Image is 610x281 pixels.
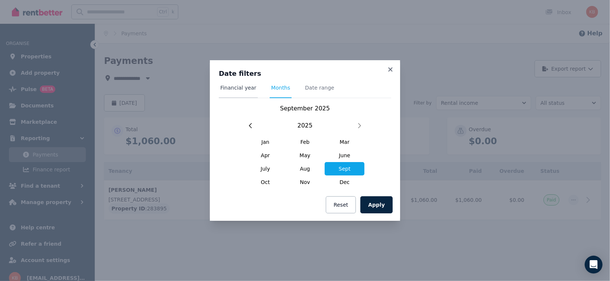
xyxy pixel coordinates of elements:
span: Date range [305,84,334,91]
span: Jan [246,135,285,149]
button: Apply [360,196,393,213]
span: Mar [325,135,364,149]
span: Financial year [220,84,256,91]
span: July [246,162,285,175]
span: Nov [285,175,325,189]
span: Aug [285,162,325,175]
span: 2025 [298,121,313,130]
span: May [285,149,325,162]
span: Oct [246,175,285,189]
span: Sept [325,162,364,175]
button: Reset [326,196,356,213]
span: June [325,149,364,162]
span: Months [271,84,290,91]
span: September 2025 [280,105,330,112]
div: Open Intercom Messenger [585,256,603,274]
span: Dec [325,175,364,189]
span: Apr [246,149,285,162]
h3: Date filters [219,69,391,78]
nav: Tabs [219,84,391,98]
span: Feb [285,135,325,149]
